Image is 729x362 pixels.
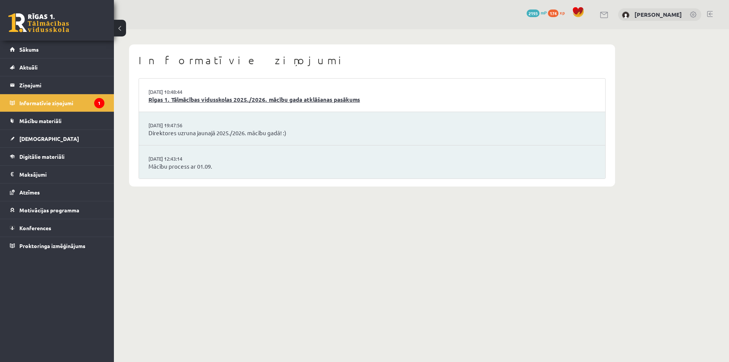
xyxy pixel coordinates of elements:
[19,135,79,142] span: [DEMOGRAPHIC_DATA]
[634,11,682,18] a: [PERSON_NAME]
[10,130,104,147] a: [DEMOGRAPHIC_DATA]
[19,117,62,124] span: Mācību materiāli
[10,58,104,76] a: Aktuāli
[10,112,104,130] a: Mācību materiāli
[139,54,606,67] h1: Informatīvie ziņojumi
[527,9,547,16] a: 2193 mP
[19,207,79,213] span: Motivācijas programma
[10,166,104,183] a: Maksājumi
[19,242,85,249] span: Proktoringa izmēģinājums
[19,153,65,160] span: Digitālie materiāli
[19,224,51,231] span: Konferences
[148,95,596,104] a: Rīgas 1. Tālmācības vidusskolas 2025./2026. mācību gada atklāšanas pasākums
[10,201,104,219] a: Motivācijas programma
[560,9,565,16] span: xp
[10,148,104,165] a: Digitālie materiāli
[10,76,104,94] a: Ziņojumi
[19,76,104,94] legend: Ziņojumi
[10,94,104,112] a: Informatīvie ziņojumi1
[541,9,547,16] span: mP
[19,46,39,53] span: Sākums
[148,155,205,163] a: [DATE] 12:43:14
[94,98,104,108] i: 1
[527,9,540,17] span: 2193
[148,129,596,138] a: Direktores uzruna jaunajā 2025./2026. mācību gadā! :)
[148,162,596,171] a: Mācību process ar 01.09.
[8,13,69,32] a: Rīgas 1. Tālmācības vidusskola
[548,9,559,17] span: 174
[19,189,40,196] span: Atzīmes
[19,94,104,112] legend: Informatīvie ziņojumi
[548,9,568,16] a: 174 xp
[10,183,104,201] a: Atzīmes
[148,88,205,96] a: [DATE] 10:48:44
[148,122,205,129] a: [DATE] 19:47:56
[622,11,630,19] img: Timurs Gorodņičevs
[10,237,104,255] a: Proktoringa izmēģinājums
[10,41,104,58] a: Sākums
[19,64,38,71] span: Aktuāli
[10,219,104,237] a: Konferences
[19,166,104,183] legend: Maksājumi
